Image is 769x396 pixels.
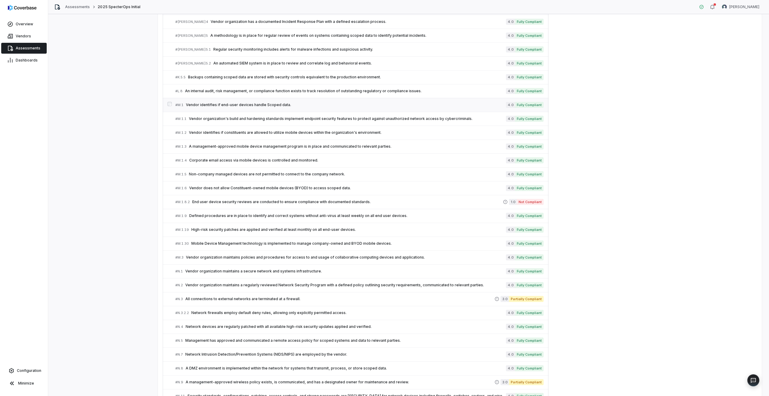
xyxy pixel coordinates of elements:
a: Assessments [65,5,90,9]
span: Vendor does not allow Constituent-owned mobile devices (BYOD) to access scoped data. [189,186,506,190]
span: 4.0 [506,33,515,39]
span: Fully Compliant [515,185,544,191]
span: High-risk security patches are applied and verified at least monthly on all end-user devices. [191,227,506,232]
span: 1.0 [509,199,517,205]
span: 4.0 [506,19,515,25]
span: Not Compliant [517,199,544,205]
span: Regular security monitoring includes alerts for malware infections and suspicious activity. [213,47,506,52]
span: # N.3 [175,297,183,301]
a: #M.3Vendor organization maintains policies and procedures for access to and usage of collaborativ... [175,251,544,264]
span: Network devices are regularly patched with all available high-risk security updates applied and v... [186,324,506,329]
span: Fully Compliant [515,268,544,274]
a: #M.1.30Mobile Device Management technology is implemented to manage company-owned and BYOD mobile... [175,237,544,250]
span: Overview [16,22,33,27]
span: Vendor organization has a documented Incident Response Plan with a defined escalation process. [211,19,506,24]
span: Vendor organization's build and hardening standards implement endpoint security features to prote... [189,116,506,121]
span: Minimize [18,381,34,386]
span: 4.0 [506,268,515,274]
span: [PERSON_NAME] [729,5,759,9]
span: # [PERSON_NAME]5.2 [175,61,211,66]
span: Vendor identifies if end-user devices handle Scoped data. [186,102,506,107]
span: Fully Compliant [515,60,544,66]
span: Fully Compliant [515,351,544,357]
span: 4.0 [506,74,515,80]
span: End user device security reviews are conducted to ensure compliance with documented standards. [192,200,503,204]
span: # M.1.4 [175,158,187,163]
a: #K.5.5Backups containing scoped data are stored with security controls equivalent to the producti... [175,71,544,84]
button: Travis Helton avatar[PERSON_NAME] [718,2,763,11]
a: #M.1.4Corporate email access via mobile devices is controlled and monitored.4.0Fully Compliant [175,154,544,167]
a: #M.1.8.2End user device security reviews are conducted to ensure compliance with documented stand... [175,195,544,209]
a: Assessments [1,43,47,54]
span: An internal audit, risk management, or compliance function exists to track resolution of outstand... [185,89,506,93]
a: #N.4Network devices are regularly patched with all available high-risk security updates applied a... [175,320,544,334]
span: Fully Compliant [515,19,544,25]
span: Fully Compliant [515,254,544,260]
span: Fully Compliant [515,324,544,330]
span: Backups containing scoped data are stored with security controls equivalent to the production env... [188,75,506,80]
span: 4.0 [506,213,515,219]
span: Fully Compliant [515,282,544,288]
span: Fully Compliant [515,213,544,219]
span: 4.0 [506,60,515,66]
span: 4.0 [506,143,515,149]
span: # M.1.30 [175,241,189,246]
a: #N.2Vendor organization maintains a regularly reviewed Network Security Program with a defined po... [175,278,544,292]
span: Fully Compliant [515,240,544,247]
span: # M.1.19 [175,228,189,232]
a: #M.1Vendor identifies if end-user devices handle Scoped data.4.0Fully Compliant [175,98,544,112]
span: # M.1.3 [175,144,187,149]
span: 2025 SpecterOps Initial [98,5,140,9]
span: # [PERSON_NAME]4 [175,20,208,24]
span: Dashboards [16,58,38,63]
span: # M.1.8.2 [175,200,190,204]
span: All connections to external networks are terminated at a firewall. [185,297,494,301]
span: Fully Compliant [515,102,544,108]
span: Fully Compliant [515,130,544,136]
span: A management-approved wireless policy exists, is communicated, and has a designated owner for mai... [186,380,494,385]
span: 4.0 [506,171,515,177]
span: 4.0 [506,310,515,316]
span: Fully Compliant [515,116,544,122]
span: 4.0 [506,88,515,94]
span: 4.0 [506,351,515,357]
a: #M.1.6Vendor does not allow Constituent-owned mobile devices (BYOD) to access scoped data.4.0Full... [175,181,544,195]
span: Configuration [17,368,41,373]
img: logo-D7KZi-bG.svg [8,5,36,11]
button: Minimize [2,377,46,389]
span: 4.0 [506,46,515,52]
span: Fully Compliant [515,143,544,149]
span: Mobile Device Management technology is implemented to manage company-owned and BYOD mobile devices. [191,241,506,246]
span: # N.8 [175,366,183,371]
span: # N.2 [175,283,183,288]
a: Vendors [1,31,47,42]
span: Vendors [16,34,31,39]
span: Defined procedures are in place to identify and correct systems without anti-virus at least weekl... [189,213,506,218]
span: Non-company managed devices are not permitted to connect to the company network. [189,172,506,177]
span: 4.0 [506,185,515,191]
span: 4.0 [506,130,515,136]
span: Fully Compliant [515,33,544,39]
span: An automated SIEM system is in place to review and correlate log and behavioral events. [213,61,506,66]
span: Fully Compliant [515,46,544,52]
a: #L.8An internal audit, risk management, or compliance function exists to track resolution of outs... [175,84,544,98]
span: Management has approved and communicated a remote access policy for scoped systems and data to re... [185,338,506,343]
span: # M.3 [175,255,184,260]
span: Corporate email access via mobile devices is controlled and monitored. [189,158,506,163]
span: Fully Compliant [515,227,544,233]
a: Configuration [2,365,46,376]
span: # M.1.5 [175,172,187,177]
span: 4.0 [506,227,515,233]
span: A DMZ environment is implemented within the network for systems that transmit, process, or store ... [186,366,506,371]
a: #[PERSON_NAME]5.1Regular security monitoring includes alerts for malware infections and suspiciou... [175,43,544,56]
a: #N.5Management has approved and communicated a remote access policy for scoped systems and data t... [175,334,544,347]
a: #[PERSON_NAME]5.2An automated SIEM system is in place to review and correlate log and behavioral ... [175,57,544,70]
span: # N.7 [175,352,183,357]
span: Fully Compliant [515,338,544,344]
a: #N.1Vendor organization maintains a secure network and systems infrastructure.4.0Fully Compliant [175,265,544,278]
a: #N.3All connections to external networks are terminated at a firewall.3.0Partially Compliant [175,292,544,306]
a: #N.9A management-approved wireless policy exists, is communicated, and has a designated owner for... [175,376,544,389]
a: #M.1.1Vendor organization's build and hardening standards implement endpoint security features to... [175,112,544,126]
a: #M.1.2Vendor identifies if constituents are allowed to utilize mobile devices within the organiza... [175,126,544,140]
span: Fully Compliant [515,74,544,80]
